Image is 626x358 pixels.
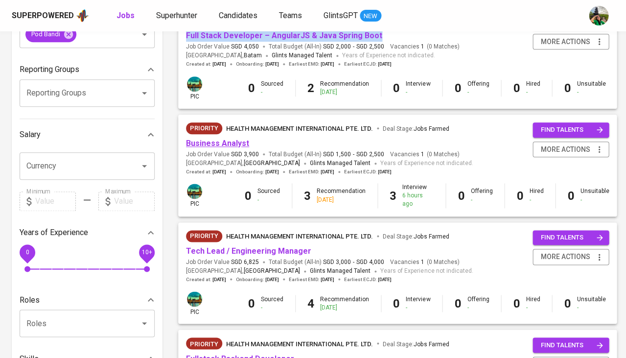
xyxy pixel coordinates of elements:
span: SGD 6,825 [231,258,259,266]
div: New Job received from Demand Team [186,337,222,349]
div: Unsuitable [580,187,609,204]
span: Onboarding : [236,276,279,283]
div: Recommendation [317,187,366,204]
span: SGD 2,500 [356,150,384,159]
span: more actions [540,251,590,263]
div: [DATE] [320,88,369,96]
span: [DATE] [321,168,334,175]
b: 3 [390,189,396,203]
span: SGD 4,050 [231,43,259,51]
span: Job Order Value [186,258,259,266]
span: [GEOGRAPHIC_DATA] , [186,159,300,168]
div: - [526,303,540,311]
span: Total Budget (All-In) [269,258,384,266]
span: Job Order Value [186,150,259,159]
span: Jobs Farmed [414,125,449,132]
div: Pod Bandi [25,26,76,42]
span: Years of Experience not indicated. [342,51,435,61]
span: - [353,43,354,51]
button: find talents [533,122,609,138]
span: [GEOGRAPHIC_DATA] , [186,51,262,61]
p: Years of Experience [20,227,88,239]
div: Hired [526,295,540,311]
div: - [470,196,492,204]
div: - [529,196,543,204]
span: find talents [540,232,603,243]
div: - [467,303,489,311]
span: - [353,150,354,159]
p: Salary [20,129,41,141]
div: Sourced [257,187,280,204]
span: Onboarding : [236,61,279,68]
b: 3 [304,189,311,203]
b: 0 [393,81,400,95]
a: Teams [279,10,304,22]
div: - [257,196,280,204]
div: - [577,303,605,311]
a: Business Analyst [186,139,249,148]
button: find talents [533,230,609,245]
b: 0 [564,81,571,95]
b: 0 [513,296,520,310]
span: find talents [540,124,603,136]
img: a5d44b89-0c59-4c54-99d0-a63b29d42bd3.jpg [187,291,202,307]
a: Candidates [219,10,259,22]
div: pic [186,183,203,208]
b: 0 [513,81,520,95]
a: GlintsGPT NEW [324,10,381,22]
a: Full Stack Developer – AngularJS & Java Spring Boot [186,31,382,40]
b: 0 [516,189,523,203]
div: Salary [20,125,155,144]
span: Vacancies ( 0 Matches ) [390,43,459,51]
span: Onboarding : [236,168,279,175]
b: 0 [458,189,464,203]
span: Deal Stage : [383,233,449,240]
span: Years of Experience not indicated. [380,159,473,168]
span: SGD 1,500 [323,150,351,159]
span: Earliest ECJD : [344,168,392,175]
span: 1 [419,150,424,159]
span: SGD 2,000 [323,43,351,51]
div: Offering [467,80,489,96]
b: 4 [307,296,314,310]
b: 0 [248,296,255,310]
span: [DATE] [265,276,279,283]
button: Open [138,27,151,41]
div: Interview [406,80,430,96]
div: New Job received from Demand Team [186,230,222,242]
b: 0 [454,81,461,95]
div: Offering [470,187,492,204]
span: [DATE] [212,276,226,283]
button: more actions [533,249,609,265]
span: more actions [540,36,590,48]
span: Earliest ECJD : [344,276,392,283]
span: Earliest EMD : [289,61,334,68]
p: Reporting Groups [20,64,79,75]
a: Tech Lead / Engineering Manager [186,246,311,256]
div: New Job received from Demand Team [186,122,222,134]
span: SGD 3,000 [323,258,351,266]
span: [DATE] [265,168,279,175]
span: Created at : [186,276,226,283]
span: 1 [419,43,424,51]
span: [DATE] [212,168,226,175]
span: Teams [279,11,302,20]
a: Superpoweredapp logo [12,8,89,23]
div: Recommendation [320,295,369,311]
img: a5d44b89-0c59-4c54-99d0-a63b29d42bd3.jpg [187,76,202,92]
div: [DATE] [320,303,369,311]
span: SGD 3,900 [231,150,259,159]
div: Interview [406,295,430,311]
span: Created at : [186,61,226,68]
span: Total Budget (All-In) [269,43,384,51]
div: 6 hours ago [402,191,434,208]
span: SGD 4,000 [356,258,384,266]
div: - [467,88,489,96]
div: - [577,88,605,96]
a: Superhunter [156,10,199,22]
span: [DATE] [378,168,392,175]
div: Recommendation [320,80,369,96]
button: find talents [533,337,609,353]
b: 0 [393,296,400,310]
span: Superhunter [156,11,197,20]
